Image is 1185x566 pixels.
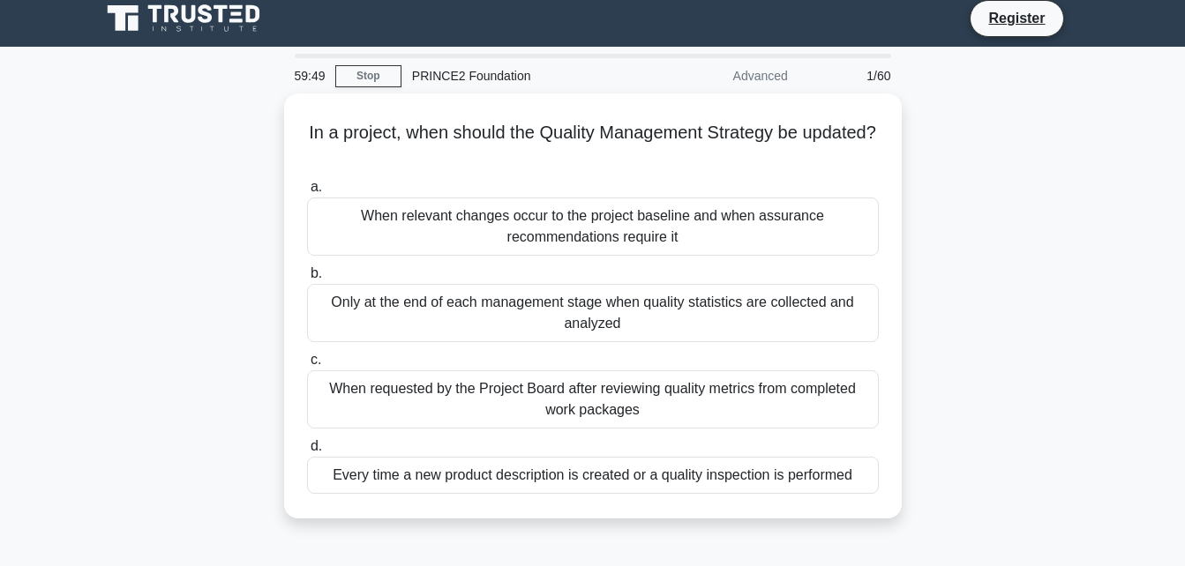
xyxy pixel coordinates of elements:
[799,58,902,93] div: 1/60
[284,58,335,93] div: 59:49
[307,457,879,494] div: Every time a new product description is created or a quality inspection is performed
[311,352,321,367] span: c.
[311,265,322,280] span: b.
[401,58,644,93] div: PRINCE2 Foundation
[305,122,881,166] h5: In a project, when should the Quality Management Strategy be updated?
[311,179,322,194] span: a.
[307,284,879,342] div: Only at the end of each management stage when quality statistics are collected and analyzed
[335,65,401,87] a: Stop
[307,370,879,428] div: When requested by the Project Board after reviewing quality metrics from completed work packages
[307,197,879,256] div: When relevant changes occur to the project baseline and when assurance recommendations require it
[311,438,322,453] span: d.
[644,58,799,93] div: Advanced
[978,7,1055,29] a: Register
